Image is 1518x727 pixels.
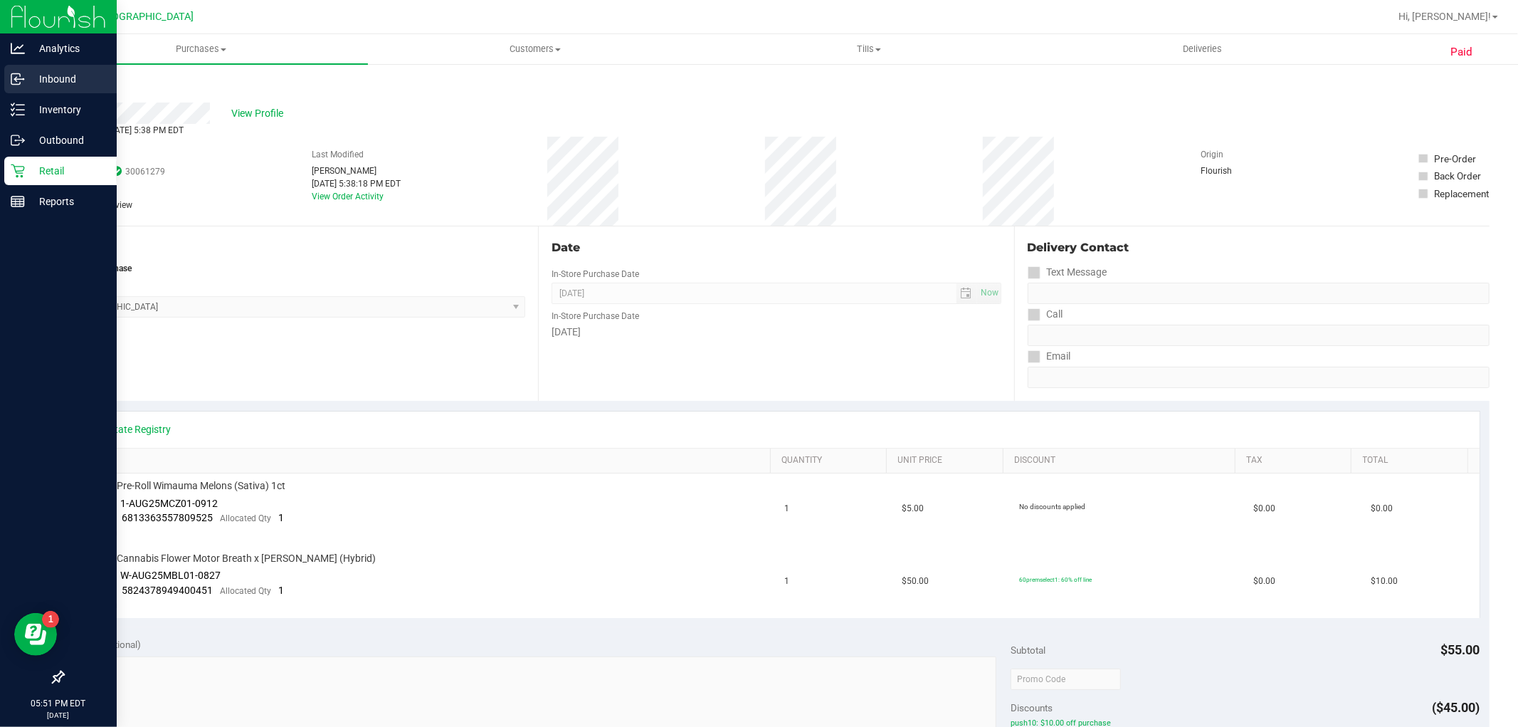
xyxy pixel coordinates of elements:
span: ($45.00) [1433,700,1480,715]
span: 1 [279,512,285,523]
span: 1-AUG25MCZ01-0912 [121,498,218,509]
label: Origin [1201,148,1223,161]
span: 1 [785,575,790,588]
div: Flourish [1201,164,1272,177]
span: Hi, [PERSON_NAME]! [1398,11,1491,22]
div: [DATE] 5:38:18 PM EDT [312,177,401,190]
div: [PERSON_NAME] [312,164,401,177]
a: Discount [1014,455,1230,466]
span: $50.00 [902,575,929,588]
span: Subtotal [1011,644,1045,656]
span: Tills [702,43,1035,56]
a: Customers [368,34,702,64]
span: Discounts [1011,695,1053,721]
p: Analytics [25,40,110,57]
span: 30061279 [125,165,165,178]
span: [GEOGRAPHIC_DATA] [97,11,194,23]
span: View Profile [231,106,288,121]
span: $0.00 [1253,575,1275,588]
input: Format: (999) 999-9999 [1028,283,1490,304]
span: 60premselect1: 60% off line [1019,576,1092,583]
span: In Sync [112,164,122,178]
label: Last Modified [312,148,364,161]
span: 1 [785,502,790,516]
span: $0.00 [1253,502,1275,516]
span: Customers [369,43,701,56]
inline-svg: Retail [11,164,25,178]
input: Format: (999) 999-9999 [1028,325,1490,346]
inline-svg: Outbound [11,133,25,147]
span: $5.00 [902,502,924,516]
span: 1 [279,585,285,596]
a: SKU [84,455,765,466]
span: 5824378949400451 [122,585,214,596]
span: FT 0.5g Pre-Roll Wimauma Melons (Sativa) 1ct [82,479,286,493]
a: View State Registry [86,422,172,436]
span: No discounts applied [1019,503,1085,511]
span: $0.00 [1371,502,1393,516]
span: $55.00 [1441,642,1480,657]
span: Deliveries [1164,43,1241,56]
inline-svg: Inventory [11,103,25,117]
p: Inventory [25,101,110,118]
label: In-Store Purchase Date [552,268,639,281]
iframe: Resource center [14,613,57,656]
span: W-AUG25MBL01-0827 [121,570,221,581]
p: [DATE] [6,710,110,721]
div: [DATE] [552,325,1001,340]
div: Pre-Order [1435,152,1477,166]
div: Delivery Contact [1028,239,1490,256]
span: Allocated Qty [221,586,272,596]
div: Location [63,239,525,256]
a: Quantity [781,455,881,466]
p: Retail [25,162,110,179]
div: Date [552,239,1001,256]
a: Tax [1246,455,1346,466]
iframe: Resource center unread badge [42,611,59,628]
inline-svg: Analytics [11,41,25,56]
span: Paid [1450,44,1472,61]
inline-svg: Reports [11,194,25,209]
div: Replacement [1435,187,1490,201]
span: Completed [DATE] 5:38 PM EDT [63,125,184,135]
label: Text Message [1028,262,1107,283]
p: Outbound [25,132,110,149]
label: In-Store Purchase Date [552,310,639,323]
a: View Order Activity [312,192,384,202]
label: Call [1028,304,1063,325]
p: Inbound [25,70,110,88]
div: Back Order [1435,169,1482,183]
p: Reports [25,193,110,210]
a: Unit Price [898,455,998,466]
a: Total [1363,455,1462,466]
inline-svg: Inbound [11,72,25,86]
span: Allocated Qty [221,513,272,523]
a: Tills [702,34,1035,64]
a: Deliveries [1035,34,1369,64]
a: Purchases [34,34,368,64]
input: Promo Code [1011,669,1121,690]
label: Email [1028,346,1071,367]
span: $10.00 [1371,575,1398,588]
p: 05:51 PM EDT [6,697,110,710]
span: 6813363557809525 [122,512,214,523]
span: FT 3.5g Cannabis Flower Motor Breath x [PERSON_NAME] (Hybrid) [82,552,376,565]
span: Purchases [34,43,368,56]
